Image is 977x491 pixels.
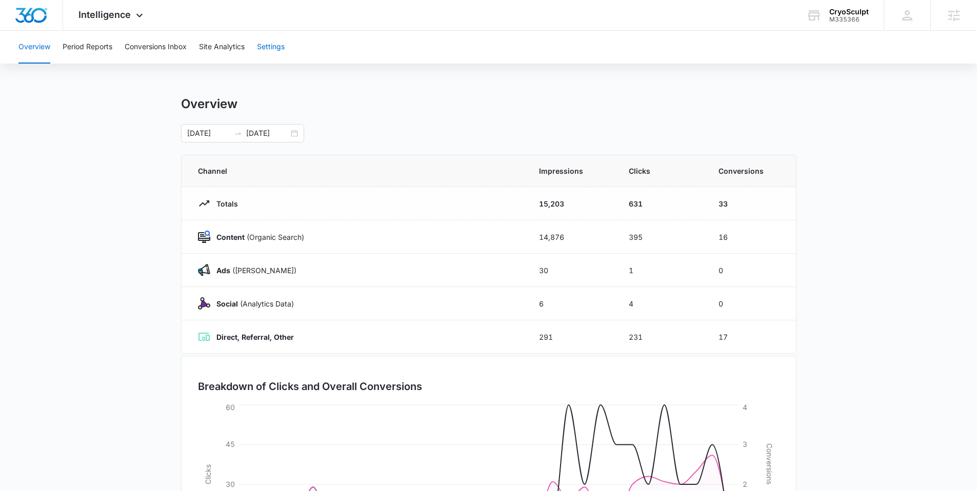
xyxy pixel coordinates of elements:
[829,8,869,16] div: account name
[234,129,242,137] span: swap-right
[743,403,747,412] tspan: 4
[203,464,212,484] tspan: Clicks
[210,232,304,242] p: (Organic Search)
[216,266,230,275] strong: Ads
[199,31,245,64] button: Site Analytics
[527,287,616,320] td: 6
[234,129,242,137] span: to
[210,265,296,276] p: ([PERSON_NAME])
[616,220,706,254] td: 395
[527,254,616,287] td: 30
[616,320,706,354] td: 231
[63,31,112,64] button: Period Reports
[706,187,796,220] td: 33
[616,187,706,220] td: 631
[719,166,780,176] span: Conversions
[198,166,514,176] span: Channel
[125,31,187,64] button: Conversions Inbox
[829,16,869,23] div: account id
[226,403,235,412] tspan: 60
[210,298,294,309] p: (Analytics Data)
[629,166,694,176] span: Clicks
[226,440,235,448] tspan: 45
[181,96,237,112] h1: Overview
[527,187,616,220] td: 15,203
[539,166,604,176] span: Impressions
[743,440,747,448] tspan: 3
[616,254,706,287] td: 1
[616,287,706,320] td: 4
[706,254,796,287] td: 0
[198,264,210,276] img: Ads
[706,287,796,320] td: 0
[706,320,796,354] td: 17
[765,443,774,484] tspan: Conversions
[216,233,245,241] strong: Content
[187,128,230,139] input: Start date
[216,299,238,308] strong: Social
[246,128,289,139] input: End date
[216,333,294,341] strong: Direct, Referral, Other
[527,220,616,254] td: 14,876
[198,297,210,310] img: Social
[706,220,796,254] td: 16
[18,31,50,64] button: Overview
[226,480,235,488] tspan: 30
[743,480,747,488] tspan: 2
[257,31,285,64] button: Settings
[198,231,210,243] img: Content
[198,379,422,394] h3: Breakdown of Clicks and Overall Conversions
[210,198,238,209] p: Totals
[78,9,131,20] span: Intelligence
[527,320,616,354] td: 291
